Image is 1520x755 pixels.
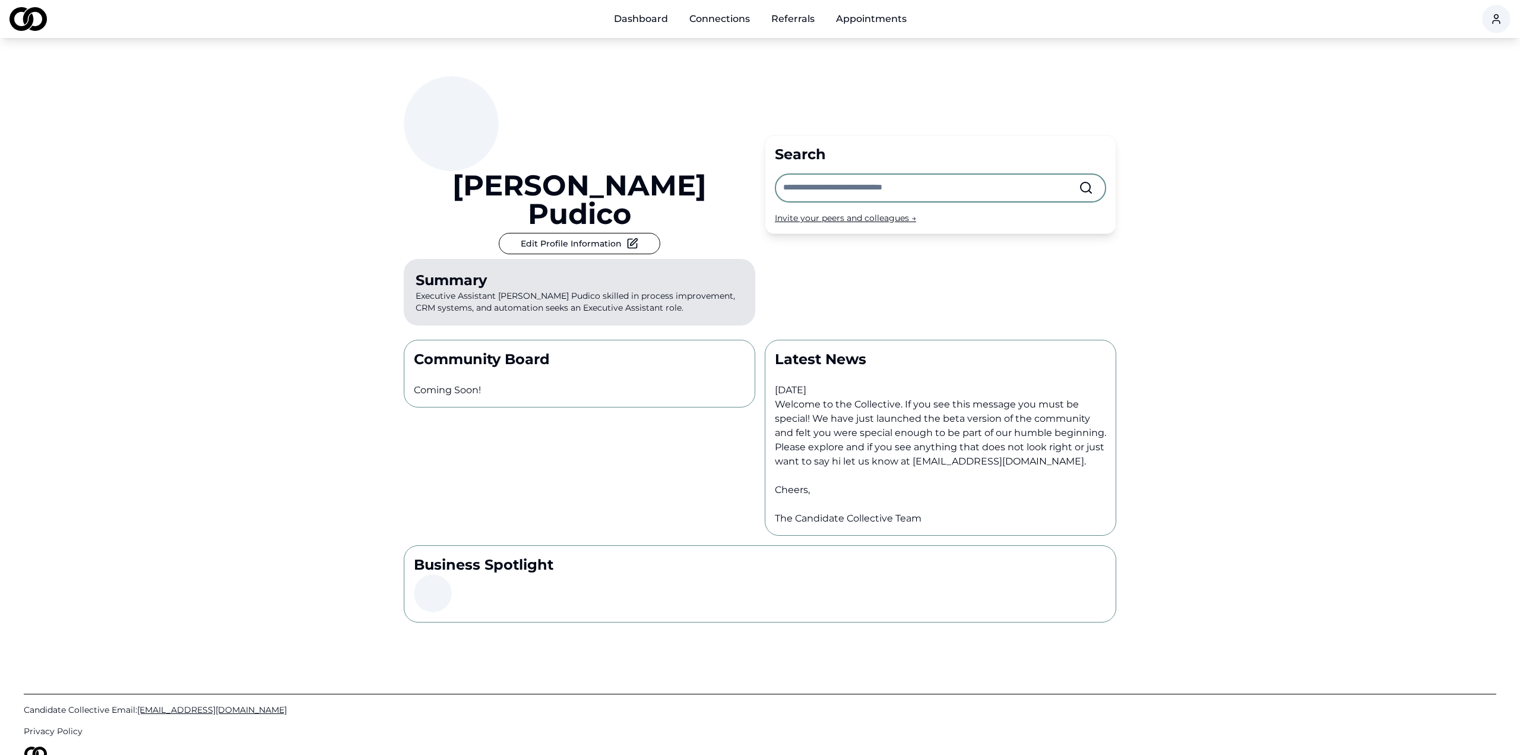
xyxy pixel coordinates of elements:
[137,705,287,715] span: [EMAIL_ADDRESS][DOMAIN_NAME]
[499,233,660,254] button: Edit Profile Information
[762,7,824,31] a: Referrals
[24,704,1496,716] a: Candidate Collective Email:[EMAIL_ADDRESS][DOMAIN_NAME]
[404,259,755,326] p: Executive Assistant [PERSON_NAME] Pudico skilled in process improvement, CRM systems, and automat...
[404,171,755,228] a: [PERSON_NAME] Pudico
[414,383,745,397] p: Coming Soon!
[826,7,916,31] a: Appointments
[414,350,745,369] p: Community Board
[9,7,47,31] img: logo
[604,7,916,31] nav: Main
[416,271,743,290] div: Summary
[775,212,1106,224] div: Invite your peers and colleagues →
[24,725,1496,737] a: Privacy Policy
[775,369,1106,526] p: [DATE] Welcome to the Collective. If you see this message you must be special! We have just launc...
[414,555,1106,574] p: Business Spotlight
[604,7,677,31] a: Dashboard
[775,350,1106,369] p: Latest News
[775,145,1106,164] div: Search
[680,7,759,31] a: Connections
